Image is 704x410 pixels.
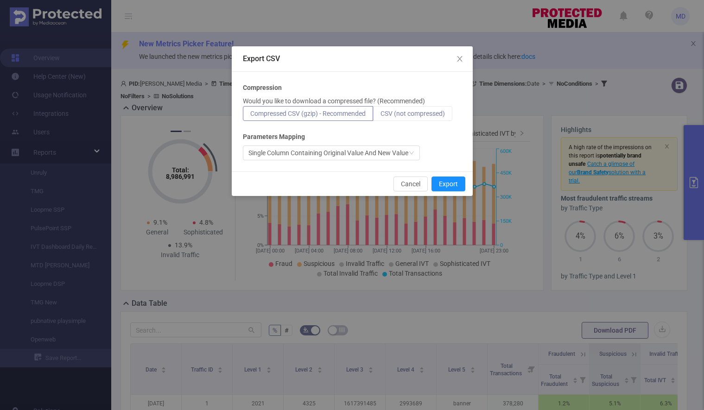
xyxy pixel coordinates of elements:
[393,177,428,191] button: Cancel
[248,146,408,160] div: Single Column Containing Original Value And New Value
[243,96,425,106] p: Would you like to download a compressed file? (Recommended)
[250,110,366,117] span: Compressed CSV (gzip) - Recommended
[409,150,414,157] i: icon: down
[243,54,462,64] div: Export CSV
[447,46,473,72] button: Close
[381,110,445,117] span: CSV (not compressed)
[243,83,282,93] b: Compression
[456,55,463,63] i: icon: close
[431,177,465,191] button: Export
[243,132,305,142] b: Parameters Mapping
